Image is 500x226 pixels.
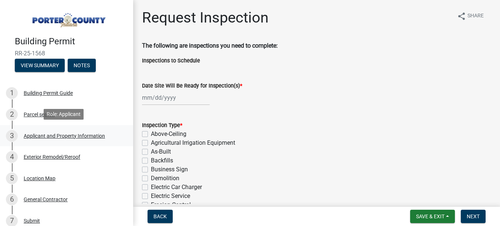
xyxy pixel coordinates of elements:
[142,90,210,105] input: mm/dd/yyyy
[151,174,179,183] label: Demolition
[15,36,127,47] h4: Building Permit
[467,213,480,219] span: Next
[461,210,486,223] button: Next
[153,213,167,219] span: Back
[151,165,188,174] label: Business Sign
[24,197,68,202] div: General Contractor
[44,109,84,120] div: Role: Applicant
[24,176,55,181] div: Location Map
[24,218,40,223] div: Submit
[6,130,18,142] div: 3
[151,201,191,209] label: Erosion Control
[68,63,96,69] wm-modal-confirm: Notes
[151,192,190,201] label: Electric Service
[142,58,200,64] label: Inspections to Schedule
[24,112,55,117] div: Parcel search
[68,59,96,72] button: Notes
[6,172,18,184] div: 5
[151,147,171,156] label: As-Built
[151,138,235,147] label: Agricultural Irrigation Equipment
[151,183,202,192] label: Electric Car Charger
[24,90,73,96] div: Building Permit Guide
[15,50,118,57] span: RR-25-1568
[142,9,268,27] h1: Request Inspection
[457,12,466,21] i: share
[142,42,278,49] strong: The following are inspections you need to complete:
[24,154,80,160] div: Exterior Remodel/Reroof
[6,194,18,205] div: 6
[24,133,105,138] div: Applicant and Property Information
[410,210,455,223] button: Save & Exit
[451,9,490,23] button: shareShare
[15,63,65,69] wm-modal-confirm: Summary
[6,87,18,99] div: 1
[151,130,186,138] label: Above-Ceiling
[142,123,182,128] label: Inspection Type
[15,8,121,28] img: Porter County, Indiana
[142,83,242,89] label: Date Site Will Be Ready for Inspection(s)
[6,109,18,120] div: 2
[151,156,173,165] label: Backfills
[148,210,173,223] button: Back
[416,213,445,219] span: Save & Exit
[6,151,18,163] div: 4
[467,12,484,21] span: Share
[15,59,65,72] button: View Summary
